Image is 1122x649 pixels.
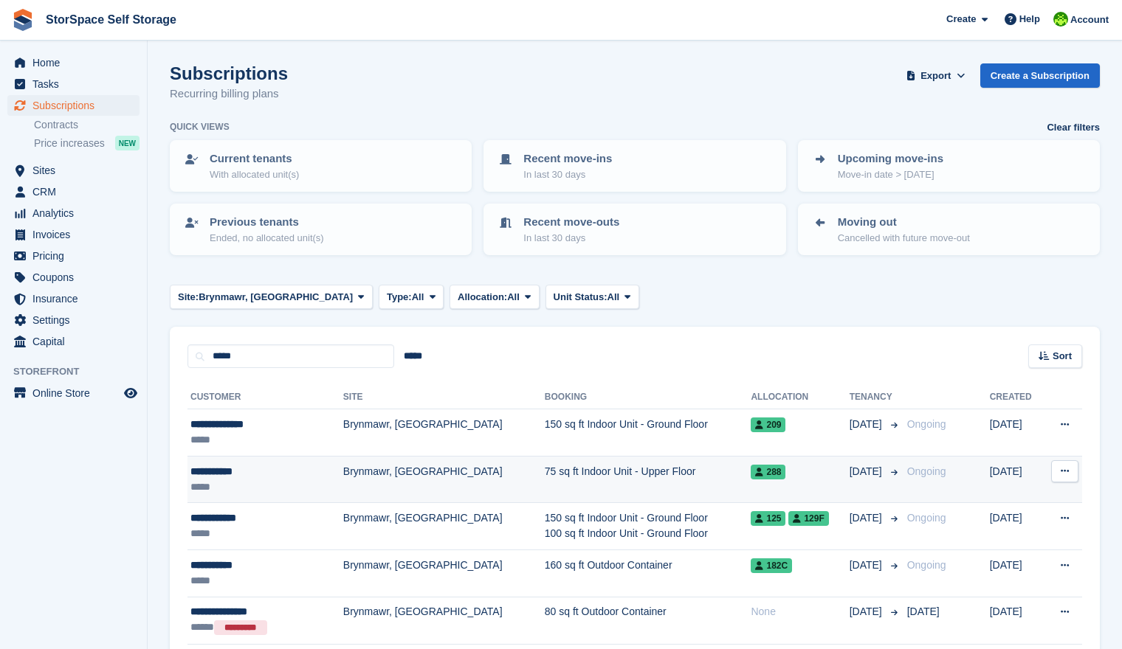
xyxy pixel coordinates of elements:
p: Moving out [838,214,970,231]
div: None [751,604,849,619]
a: Current tenants With allocated unit(s) [171,142,470,190]
td: [DATE] [990,549,1043,597]
button: Export [904,63,968,88]
span: Capital [32,331,121,352]
span: Allocation: [458,290,507,305]
p: In last 30 days [523,231,619,246]
span: Unit Status: [554,290,608,305]
a: menu [7,246,140,266]
span: Settings [32,310,121,330]
a: menu [7,331,140,352]
a: Moving out Cancelled with future move-out [799,205,1098,254]
span: 209 [751,417,785,432]
th: Tenancy [850,386,901,409]
button: Unit Status: All [545,285,639,309]
button: Allocation: All [450,285,540,309]
span: Account [1070,13,1109,27]
span: All [608,290,620,305]
a: menu [7,74,140,94]
td: Brynmawr, [GEOGRAPHIC_DATA] [343,409,545,457]
span: Tasks [32,74,121,94]
span: All [507,290,520,305]
span: Type: [387,290,412,305]
button: Site: Brynmawr, [GEOGRAPHIC_DATA] [170,285,373,309]
span: 182c [751,558,792,573]
span: Price increases [34,136,105,150]
p: Recent move-outs [523,214,619,231]
td: [DATE] [990,597,1043,645]
img: stora-icon-8386f47178a22dfd0bd8f6a31ec36ba5ce8667c1dd55bd0f319d3a0aa187defe.svg [12,9,34,31]
th: Created [990,386,1043,409]
td: [DATE] [990,456,1043,503]
a: Preview store [122,384,140,402]
p: Upcoming move-ins [838,150,943,167]
p: Move-in date > [DATE] [838,167,943,182]
p: Previous tenants [210,214,324,231]
a: menu [7,267,140,288]
td: Brynmawr, [GEOGRAPHIC_DATA] [343,597,545,645]
a: menu [7,95,140,116]
span: Pricing [32,246,121,266]
td: 75 sq ft Indoor Unit - Upper Floor [545,456,751,503]
a: Recent move-ins In last 30 days [485,142,784,190]
div: NEW [115,136,140,150]
p: Recurring billing plans [170,86,288,103]
span: Ongoing [907,418,946,430]
span: Storefront [13,364,147,379]
th: Allocation [751,386,849,409]
span: [DATE] [850,558,885,573]
td: 150 sq ft Indoor Unit - Ground Floor 100 sq ft Indoor Unit - Ground Floor [545,503,751,550]
a: StorSpace Self Storage [40,7,182,32]
td: Brynmawr, [GEOGRAPHIC_DATA] [343,549,545,597]
a: menu [7,383,140,403]
a: menu [7,160,140,181]
span: Home [32,52,121,73]
span: Brynmawr, [GEOGRAPHIC_DATA] [199,290,353,305]
span: Export [920,69,951,83]
img: paul catt [1053,12,1068,27]
span: [DATE] [907,605,940,617]
th: Booking [545,386,751,409]
h1: Subscriptions [170,63,288,83]
span: Subscriptions [32,95,121,116]
a: menu [7,203,140,223]
th: Customer [187,386,343,409]
span: 125 [751,511,785,526]
td: 80 sq ft Outdoor Container [545,597,751,645]
th: Site [343,386,545,409]
p: In last 30 days [523,167,612,182]
span: Ongoing [907,559,946,571]
span: 129f [788,511,828,526]
span: 288 [751,465,785,479]
td: Brynmawr, [GEOGRAPHIC_DATA] [343,503,545,550]
a: Price increases NEW [34,135,140,151]
span: All [412,290,424,305]
span: Create [946,12,976,27]
span: [DATE] [850,510,885,526]
span: [DATE] [850,417,885,432]
a: Create a Subscription [980,63,1100,88]
a: menu [7,181,140,202]
td: Brynmawr, [GEOGRAPHIC_DATA] [343,456,545,503]
a: menu [7,310,140,330]
span: Sites [32,160,121,181]
span: [DATE] [850,464,885,479]
span: Insurance [32,288,121,309]
a: Previous tenants Ended, no allocated unit(s) [171,205,470,254]
span: Ongoing [907,512,946,524]
span: Online Store [32,383,121,403]
a: menu [7,288,140,309]
span: Invoices [32,224,121,245]
span: Site: [178,290,199,305]
a: Clear filters [1047,120,1100,135]
span: Analytics [32,203,121,223]
p: Current tenants [210,150,299,167]
span: CRM [32,181,121,202]
p: Cancelled with future move-out [838,231,970,246]
a: menu [7,224,140,245]
td: 150 sq ft Indoor Unit - Ground Floor [545,409,751,457]
p: With allocated unit(s) [210,167,299,182]
span: Help [1019,12,1040,27]
a: menu [7,52,140,73]
a: Contracts [34,118,140,132]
